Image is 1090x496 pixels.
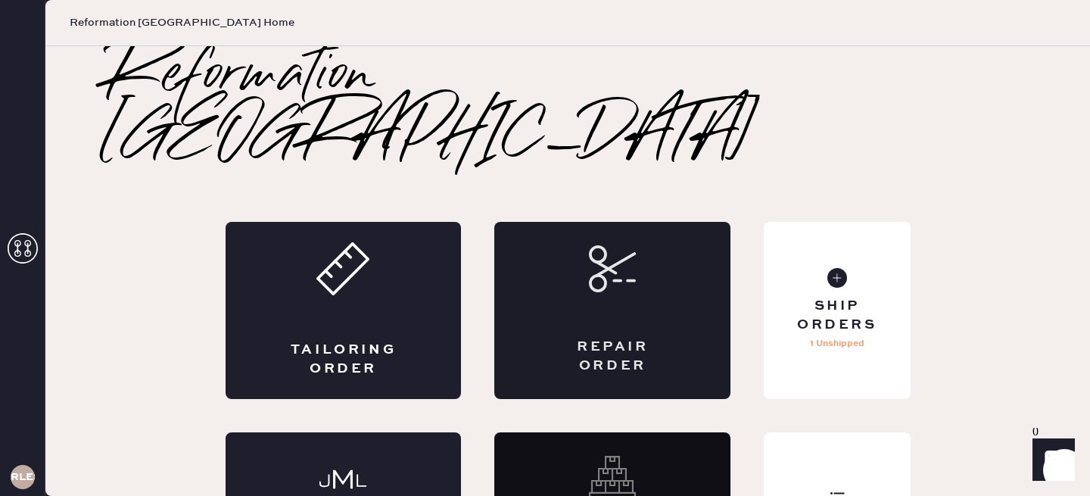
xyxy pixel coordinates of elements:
[555,338,670,376] div: Repair Order
[106,46,1029,167] h2: Reformation [GEOGRAPHIC_DATA]
[810,335,864,353] p: 1 Unshipped
[1018,428,1083,493] iframe: Front Chat
[70,15,294,30] span: Reformation [GEOGRAPHIC_DATA] Home
[776,297,898,335] div: Ship Orders
[286,341,401,379] div: Tailoring Order
[11,472,35,482] h3: RLESA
